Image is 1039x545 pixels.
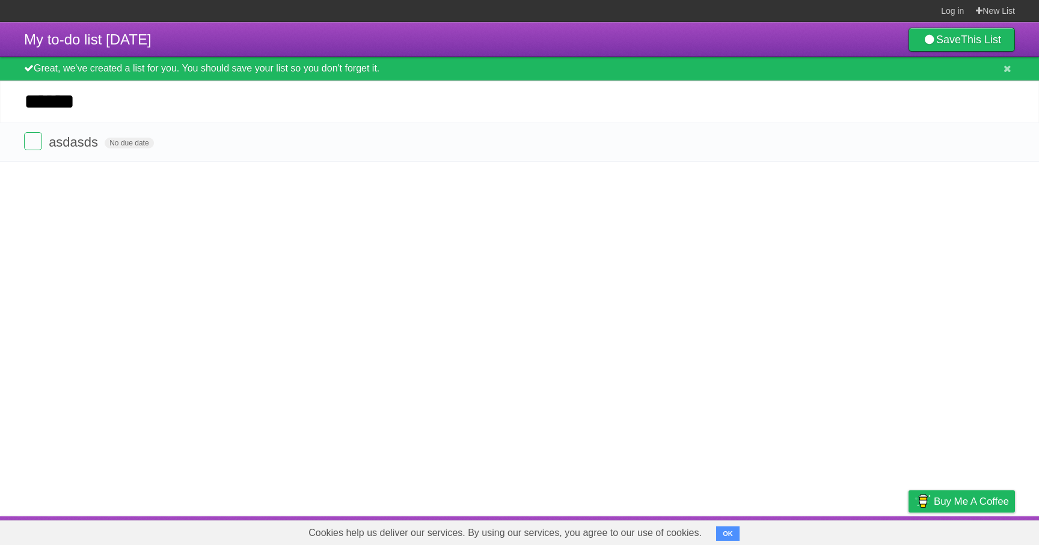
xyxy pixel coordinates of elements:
[296,521,714,545] span: Cookies help us deliver our services. By using our services, you agree to our use of cookies.
[961,34,1001,46] b: This List
[909,490,1015,513] a: Buy me a coffee
[24,132,42,150] label: Done
[909,28,1015,52] a: SaveThis List
[939,519,1015,542] a: Suggest a feature
[749,519,774,542] a: About
[852,519,878,542] a: Terms
[893,519,924,542] a: Privacy
[49,135,101,150] span: asdasds
[934,491,1009,512] span: Buy me a coffee
[105,138,153,148] span: No due date
[788,519,837,542] a: Developers
[915,491,931,511] img: Buy me a coffee
[24,31,152,47] span: My to-do list [DATE]
[716,526,740,541] button: OK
